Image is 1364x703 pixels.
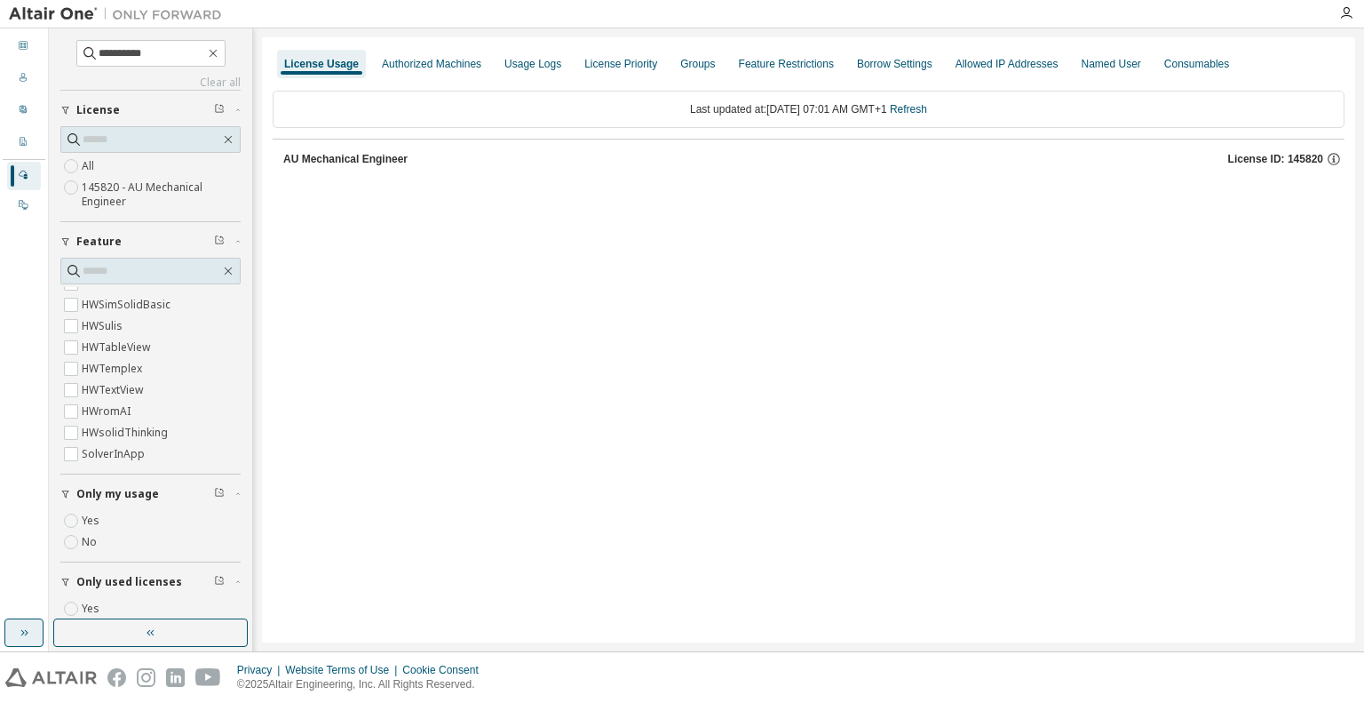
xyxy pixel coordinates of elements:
[82,598,103,619] label: Yes
[237,677,489,692] p: © 2025 Altair Engineering, Inc. All Rights Reserved.
[402,663,488,677] div: Cookie Consent
[237,663,285,677] div: Privacy
[60,475,241,514] button: Only my usage
[60,76,241,90] a: Clear all
[7,162,41,190] div: Managed
[82,531,100,553] label: No
[9,5,231,23] img: Altair One
[1081,57,1140,71] div: Named User
[82,401,134,422] label: HWromAI
[60,91,241,130] button: License
[82,510,103,531] label: Yes
[504,57,561,71] div: Usage Logs
[285,663,402,677] div: Website Terms of Use
[283,140,1344,179] button: AU Mechanical EngineerLicense ID: 145820
[214,487,225,501] span: Clear filter
[214,575,225,589] span: Clear filter
[273,91,1344,128] div: Last updated at: [DATE] 07:01 AM GMT+1
[7,129,41,157] div: Company Profile
[680,57,715,71] div: Groups
[76,103,120,117] span: License
[76,487,159,501] span: Only my usage
[214,103,225,117] span: Clear filter
[82,177,241,212] label: 145820 - AU Mechanical Engineer
[76,575,182,589] span: Only used licenses
[739,57,834,71] div: Feature Restrictions
[1228,152,1323,166] span: License ID: 145820
[584,57,657,71] div: License Priority
[82,358,146,379] label: HWTemplex
[60,563,241,602] button: Only used licenses
[7,192,41,220] div: On Prem
[107,668,126,687] img: facebook.svg
[137,668,155,687] img: instagram.svg
[1164,57,1229,71] div: Consumables
[82,337,154,358] label: HWTableView
[195,668,221,687] img: youtube.svg
[82,443,148,465] label: SolverInApp
[214,235,225,249] span: Clear filter
[82,422,171,443] label: HWsolidThinking
[7,33,41,61] div: Dashboard
[284,57,359,71] div: License Usage
[82,316,126,337] label: HWSulis
[382,57,481,71] div: Authorized Machines
[5,668,97,687] img: altair_logo.svg
[60,222,241,261] button: Feature
[166,668,185,687] img: linkedin.svg
[857,57,932,71] div: Borrow Settings
[890,103,927,116] a: Refresh
[283,152,408,166] div: AU Mechanical Engineer
[956,57,1059,71] div: Allowed IP Addresses
[7,97,41,125] div: User Profile
[7,65,41,93] div: Users
[82,379,147,401] label: HWTextView
[82,156,98,177] label: All
[76,235,122,249] span: Feature
[82,294,174,316] label: HWSimSolidBasic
